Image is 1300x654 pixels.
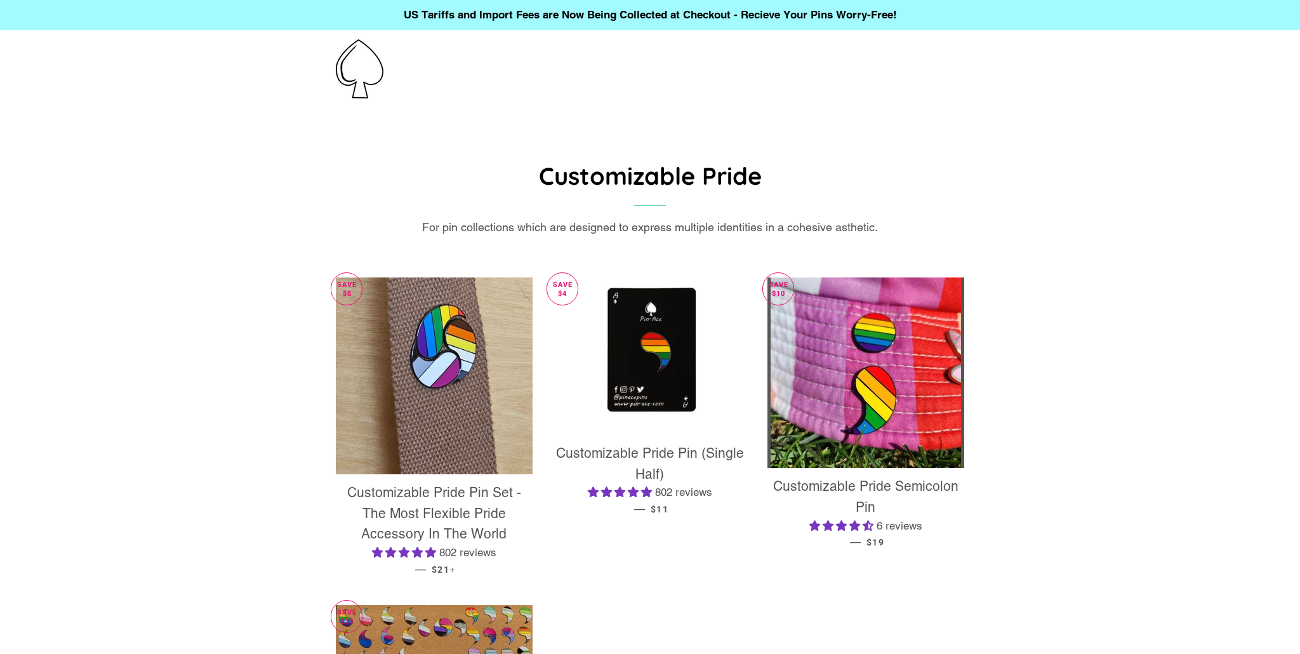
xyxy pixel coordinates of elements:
span: — [415,563,426,575]
span: Customizable Pride Pin (Single Half) [556,445,744,482]
h1: Customizable Pride [336,159,964,192]
div: For pin collections which are designed to express multiple identities in a cohesive asthetic. [336,218,964,236]
p: Save $33 [331,601,362,633]
p: Save $8 [331,273,362,305]
p: Save $4 [547,273,578,305]
span: — [850,535,861,548]
p: Save $10 [763,273,793,305]
span: 4.67 stars [809,519,877,532]
a: Customizable Pride Semicolon Pin 4.67 stars 6 reviews — $19 [767,468,964,559]
span: $21 [432,564,456,575]
span: — [634,502,645,515]
span: 6 reviews [877,519,922,532]
span: 4.83 stars [372,546,439,559]
span: $11 [651,504,668,514]
span: 4.83 stars [588,486,655,498]
a: Customizable Pride Pin (Single Half) 4.83 stars 802 reviews — $11 [552,435,748,526]
a: Customizable Pride Pin Set - The Most Flexible Pride Accessory In The World 4.83 stars 802 review... [336,474,533,586]
span: $19 [866,537,884,547]
span: 802 reviews [655,486,712,498]
span: Customizable Pride Semicolon Pin [773,478,958,515]
span: 802 reviews [439,546,496,559]
img: Pin-Ace [336,39,383,98]
span: Customizable Pride Pin Set - The Most Flexible Pride Accessory In The World [347,484,521,542]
